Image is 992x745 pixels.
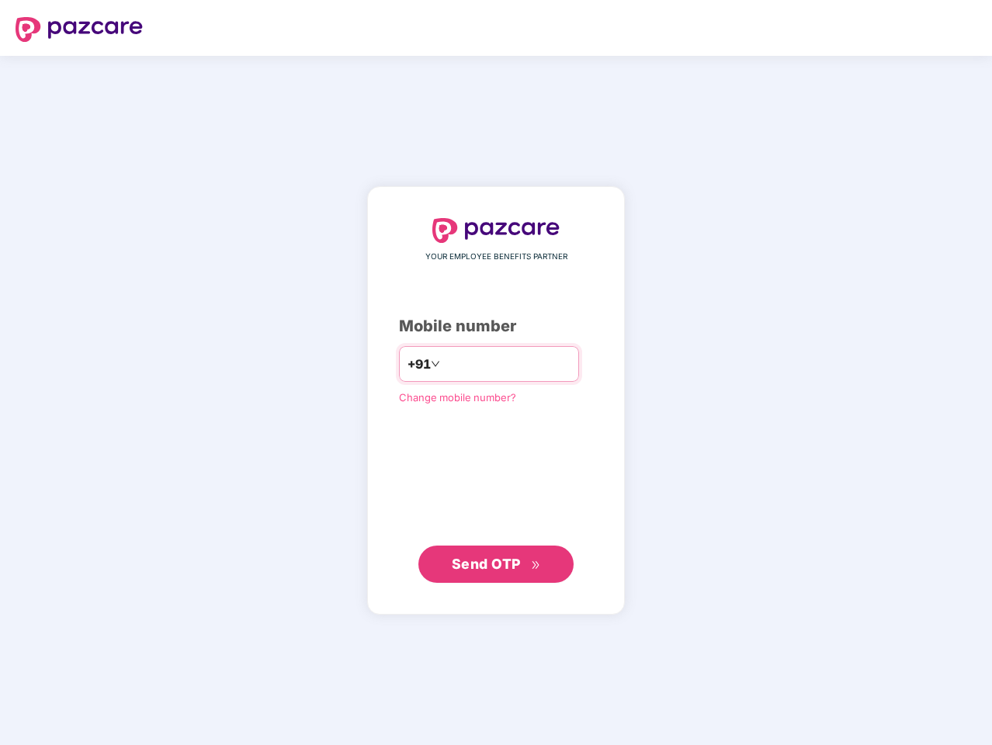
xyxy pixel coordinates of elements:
span: down [431,359,440,369]
span: +91 [408,355,431,374]
a: Change mobile number? [399,391,516,404]
div: Mobile number [399,314,593,338]
img: logo [16,17,143,42]
span: Send OTP [452,556,521,572]
img: logo [432,218,560,243]
span: double-right [531,560,541,570]
button: Send OTPdouble-right [418,546,574,583]
span: YOUR EMPLOYEE BENEFITS PARTNER [425,251,567,263]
